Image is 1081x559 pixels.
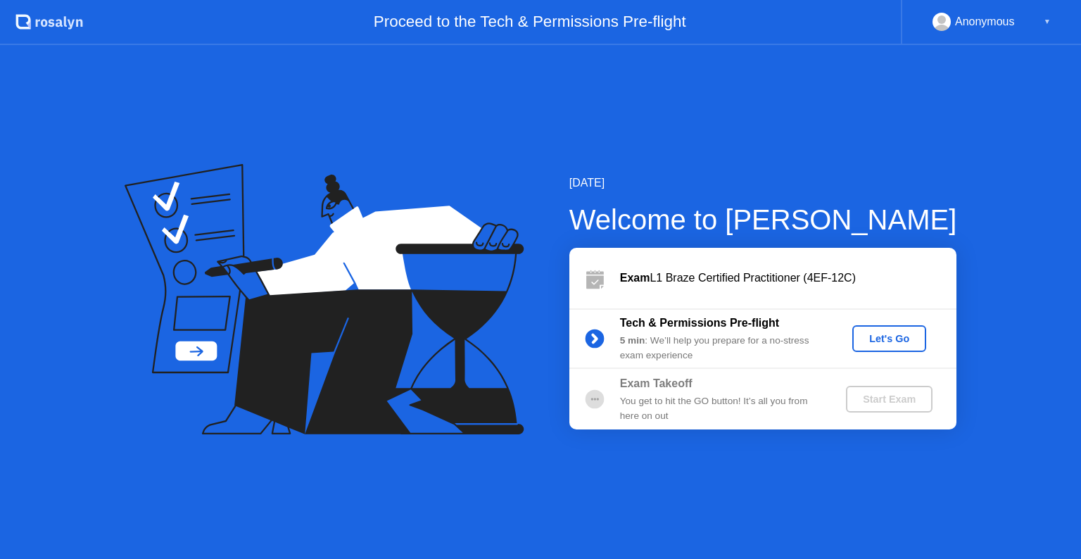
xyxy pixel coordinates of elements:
b: Exam [620,272,650,284]
b: Exam Takeoff [620,377,693,389]
div: ▼ [1044,13,1051,31]
div: L1 Braze Certified Practitioner (4EF-12C) [620,270,956,287]
button: Start Exam [846,386,933,413]
div: You get to hit the GO button! It’s all you from here on out [620,394,823,423]
div: [DATE] [569,175,957,191]
div: Start Exam [852,394,927,405]
div: Welcome to [PERSON_NAME] [569,199,957,241]
b: 5 min [620,335,645,346]
div: : We’ll help you prepare for a no-stress exam experience [620,334,823,363]
div: Anonymous [955,13,1015,31]
button: Let's Go [852,325,926,352]
b: Tech & Permissions Pre-flight [620,317,779,329]
div: Let's Go [858,333,921,344]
